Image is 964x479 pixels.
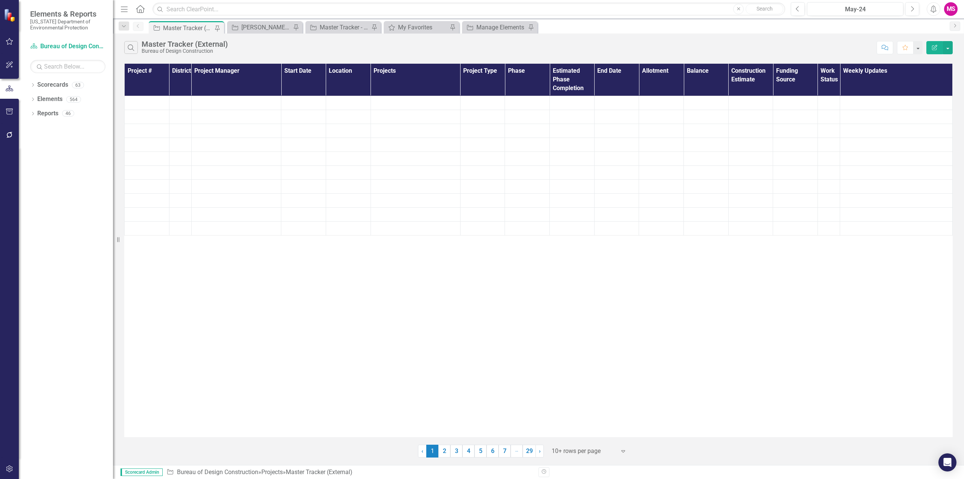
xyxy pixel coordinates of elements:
[938,453,956,471] div: Open Intercom Messenger
[142,48,228,54] div: Bureau of Design Construction
[4,9,17,22] img: ClearPoint Strategy
[523,445,536,458] a: 29
[474,445,487,458] a: 5
[464,23,526,32] a: Manage Elements
[241,23,291,32] div: [PERSON_NAME]'s Tracker
[462,445,474,458] a: 4
[757,6,773,12] span: Search
[426,445,438,458] span: 1
[30,60,105,73] input: Search Below...
[163,23,213,33] div: Master Tracker (External)
[166,468,533,477] div: » »
[30,9,105,18] span: Elements & Reports
[37,95,63,104] a: Elements
[499,445,511,458] a: 7
[398,23,448,32] div: My Favorites
[30,18,105,31] small: [US_STATE] Department of Environmental Protection
[539,447,541,455] span: ›
[72,82,84,88] div: 63
[177,468,258,476] a: Bureau of Design Construction
[229,23,291,32] a: [PERSON_NAME]'s Tracker
[62,110,74,117] div: 46
[286,468,352,476] div: Master Tracker (External)
[261,468,283,476] a: Projects
[66,96,81,103] div: 564
[746,4,783,14] button: Search
[37,81,68,89] a: Scorecards
[307,23,369,32] a: Master Tracker - Current User
[450,445,462,458] a: 3
[153,3,785,16] input: Search ClearPoint...
[421,447,423,455] span: ‹
[810,5,901,14] div: May-24
[320,23,369,32] div: Master Tracker - Current User
[142,40,228,48] div: Master Tracker (External)
[30,42,105,51] a: Bureau of Design Construction
[476,23,526,32] div: Manage Elements
[37,109,58,118] a: Reports
[944,2,958,16] button: MS
[438,445,450,458] a: 2
[807,2,903,16] button: May-24
[120,468,163,476] span: Scorecard Admin
[487,445,499,458] a: 6
[386,23,448,32] a: My Favorites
